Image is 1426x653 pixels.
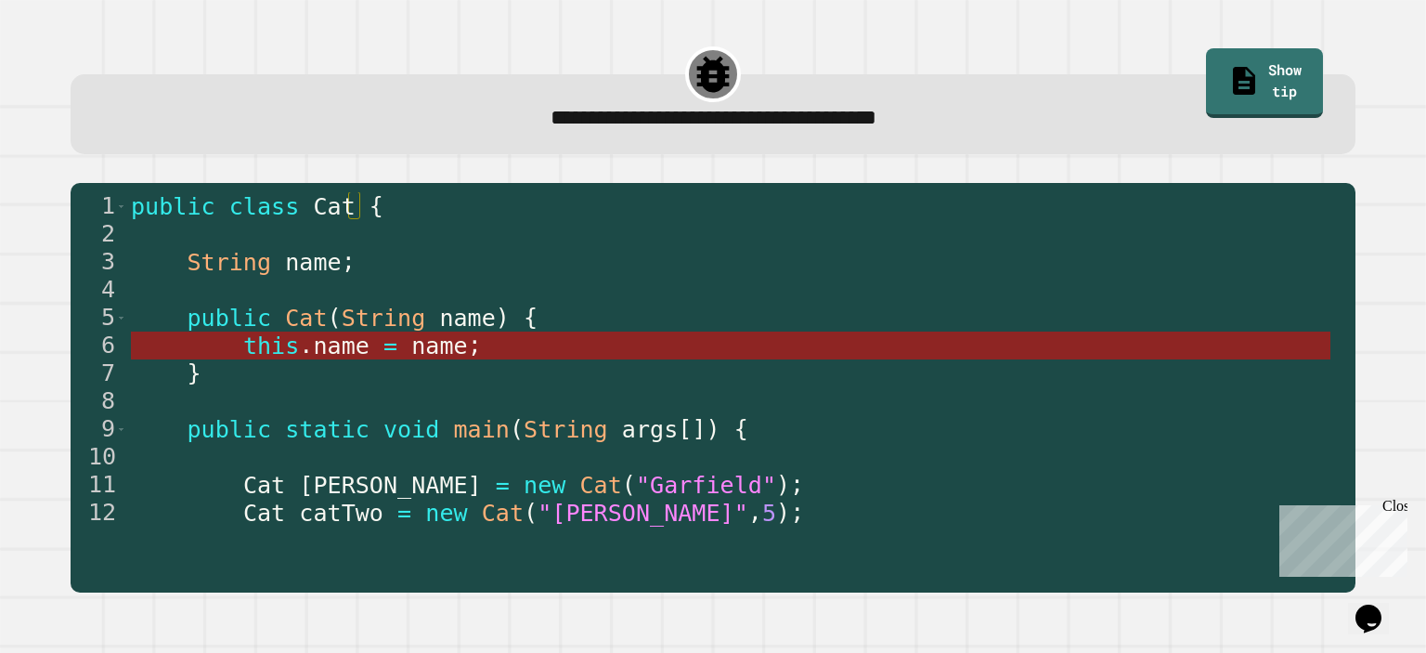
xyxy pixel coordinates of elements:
span: [PERSON_NAME] [299,472,481,499]
span: Cat [243,500,285,527]
span: = [397,500,411,527]
span: catTwo [299,500,383,527]
span: = [383,333,397,359]
div: 6 [71,332,127,359]
span: "Garfield" [636,472,776,499]
span: 5 [762,500,776,527]
span: "[PERSON_NAME]" [538,500,748,527]
span: Cat [243,472,285,499]
span: public [187,416,271,443]
span: Toggle code folding, rows 9 through 13 [116,415,126,443]
span: = [496,472,510,499]
a: Show tip [1206,48,1323,118]
span: name [439,305,495,332]
span: void [383,416,439,443]
span: String [187,249,271,276]
div: 1 [71,192,127,220]
div: 10 [71,443,127,471]
span: Cat [285,305,327,332]
span: public [131,193,215,220]
iframe: chat widget [1272,498,1407,577]
span: name [313,333,369,359]
span: new [425,500,467,527]
span: Cat [313,193,355,220]
span: new [524,472,565,499]
div: 12 [71,499,127,527]
div: 3 [71,248,127,276]
span: String [524,416,608,443]
span: public [187,305,271,332]
div: 9 [71,415,127,443]
span: name [285,249,341,276]
div: 8 [71,387,127,415]
span: Toggle code folding, rows 1 through 14 [116,192,126,220]
span: Cat [481,500,523,527]
iframe: chat widget [1348,579,1407,634]
span: Toggle code folding, rows 5 through 7 [116,304,126,332]
span: name [411,333,467,359]
span: args [622,416,678,443]
div: 11 [71,471,127,499]
div: 2 [71,220,127,248]
span: String [341,305,425,332]
span: Cat [579,472,621,499]
div: Chat with us now!Close [7,7,128,118]
div: 7 [71,359,127,387]
span: class [228,193,299,220]
span: static [285,416,369,443]
span: this [243,333,299,359]
div: 5 [71,304,127,332]
div: 4 [71,276,127,304]
span: main [453,416,509,443]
